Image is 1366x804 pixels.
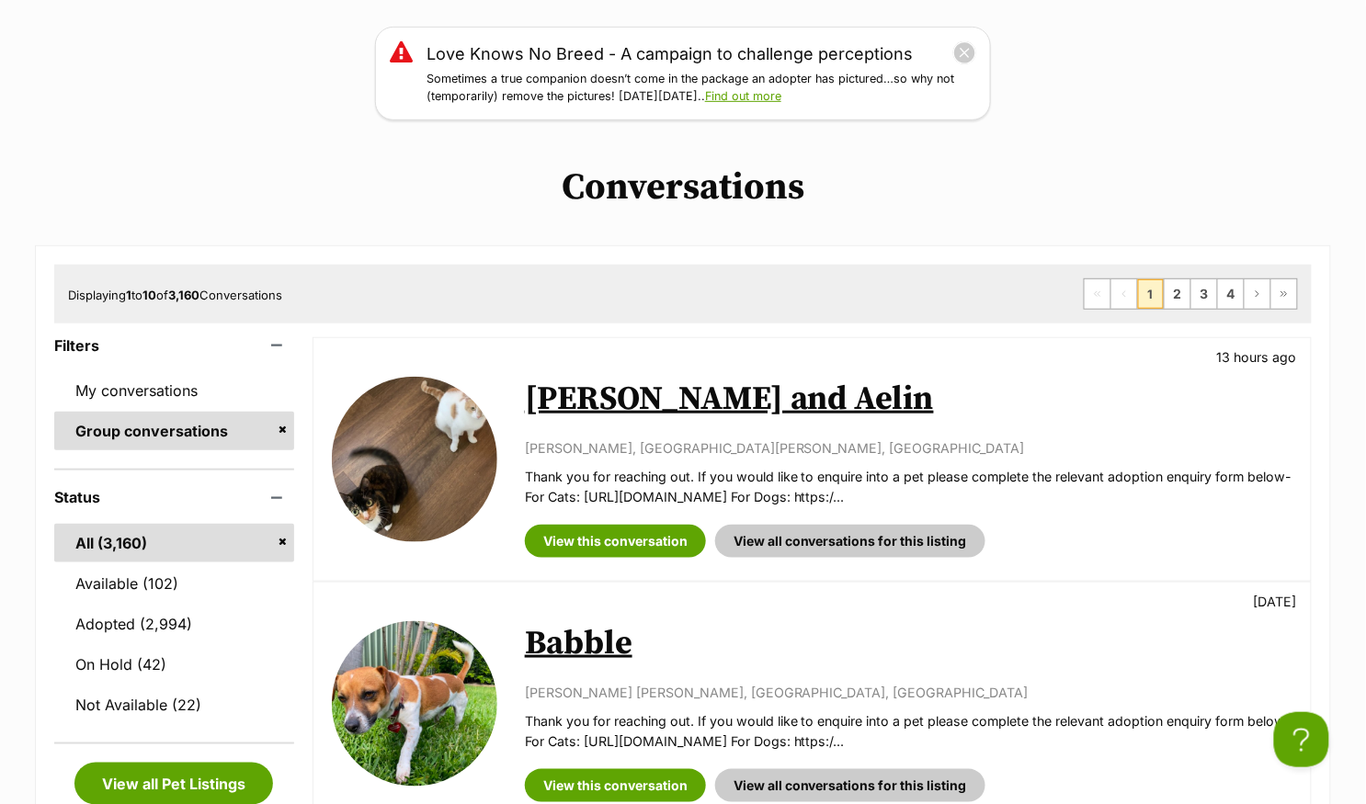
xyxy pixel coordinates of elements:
[1111,279,1137,309] span: Previous page
[525,711,1292,751] p: Thank you for reaching out. If you would like to enquire into a pet please complete the relevant ...
[54,524,294,562] a: All (3,160)
[525,525,706,558] a: View this conversation
[715,769,985,802] a: View all conversations for this listing
[953,41,976,64] button: close
[126,288,131,302] strong: 1
[54,645,294,684] a: On Hold (42)
[525,467,1292,506] p: Thank you for reaching out. If you would like to enquire into a pet please complete the relevant ...
[54,564,294,603] a: Available (102)
[68,288,282,302] span: Displaying to of Conversations
[168,288,199,302] strong: 3,160
[1254,592,1297,611] p: [DATE]
[1085,279,1110,309] span: First page
[54,371,294,410] a: My conversations
[54,337,294,354] header: Filters
[1191,279,1217,309] a: Page 3
[1138,279,1164,309] span: Page 1
[54,685,294,724] a: Not Available (22)
[1217,347,1297,367] p: 13 hours ago
[1274,712,1329,767] iframe: Help Scout Beacon - Open
[1165,279,1190,309] a: Page 2
[705,89,781,103] a: Find out more
[715,525,985,558] a: View all conversations for this listing
[525,438,1292,458] p: [PERSON_NAME], [GEOGRAPHIC_DATA][PERSON_NAME], [GEOGRAPHIC_DATA]
[525,379,934,420] a: [PERSON_NAME] and Aelin
[427,41,913,66] a: Love Knows No Breed - A campaign to challenge perceptions
[525,683,1292,702] p: [PERSON_NAME] [PERSON_NAME], [GEOGRAPHIC_DATA], [GEOGRAPHIC_DATA]
[54,605,294,643] a: Adopted (2,994)
[142,288,156,302] strong: 10
[525,769,706,802] a: View this conversation
[1218,279,1244,309] a: Page 4
[1245,279,1270,309] a: Next page
[54,489,294,505] header: Status
[427,71,976,106] p: Sometimes a true companion doesn’t come in the package an adopter has pictured…so why not (tempor...
[525,623,632,664] a: Babble
[1271,279,1297,309] a: Last page
[332,621,497,787] img: Babble
[54,412,294,450] a: Group conversations
[1084,278,1298,310] nav: Pagination
[332,377,497,542] img: Lysandra and Aelin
